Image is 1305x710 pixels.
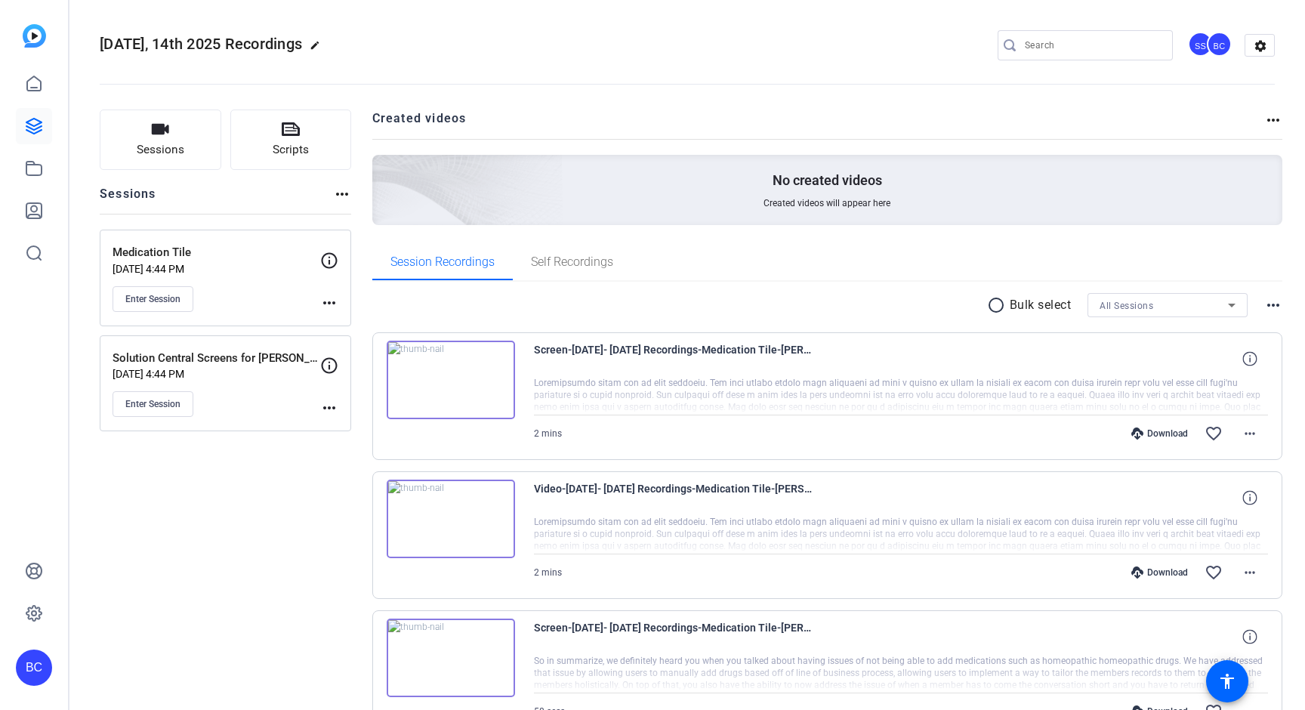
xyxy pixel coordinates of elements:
[1124,428,1195,440] div: Download
[534,480,813,516] span: Video-[DATE]- [DATE] Recordings-Medication Tile-[PERSON_NAME]-2025-10-13-12-37-59-270-0
[987,296,1010,314] mat-icon: radio_button_unchecked
[113,286,193,312] button: Enter Session
[113,368,320,380] p: [DATE] 4:44 PM
[534,428,562,439] span: 2 mins
[113,350,320,367] p: Solution Central Screens for [PERSON_NAME]
[1205,424,1223,443] mat-icon: favorite_border
[534,341,813,377] span: Screen-[DATE]- [DATE] Recordings-Medication Tile-[PERSON_NAME]-2025-10-13-12-37-59-270-0
[100,35,302,53] span: [DATE], 14th 2025 Recordings
[534,567,562,578] span: 2 mins
[1205,563,1223,582] mat-icon: favorite_border
[100,185,156,214] h2: Sessions
[1245,35,1276,57] mat-icon: settings
[113,391,193,417] button: Enter Session
[23,24,46,48] img: blue-gradient.svg
[310,40,328,58] mat-icon: edit
[390,256,495,268] span: Session Recordings
[531,256,613,268] span: Self Recordings
[1124,566,1195,579] div: Download
[1207,32,1233,58] ngx-avatar: Blake Cole
[16,650,52,686] div: BC
[1207,32,1232,57] div: BC
[320,399,338,417] mat-icon: more_horiz
[387,480,515,558] img: thumb-nail
[230,110,352,170] button: Scripts
[1264,111,1282,129] mat-icon: more_horiz
[1218,672,1236,690] mat-icon: accessibility
[534,619,813,655] span: Screen-[DATE]- [DATE] Recordings-Medication Tile-[PERSON_NAME]-2025-10-13-12-33-48-974-0
[1025,36,1161,54] input: Search
[1100,301,1153,311] span: All Sessions
[1188,32,1214,58] ngx-avatar: Studio Support
[137,141,184,159] span: Sessions
[203,5,563,333] img: Creted videos background
[320,294,338,312] mat-icon: more_horiz
[773,171,882,190] p: No created videos
[113,263,320,275] p: [DATE] 4:44 PM
[1264,296,1282,314] mat-icon: more_horiz
[1241,563,1259,582] mat-icon: more_horiz
[333,185,351,203] mat-icon: more_horiz
[100,110,221,170] button: Sessions
[1010,296,1072,314] p: Bulk select
[387,619,515,697] img: thumb-nail
[273,141,309,159] span: Scripts
[764,197,890,209] span: Created videos will appear here
[1188,32,1213,57] div: SS
[1241,424,1259,443] mat-icon: more_horiz
[372,110,1265,139] h2: Created videos
[125,398,180,410] span: Enter Session
[387,341,515,419] img: thumb-nail
[113,244,320,261] p: Medication Tile
[125,293,180,305] span: Enter Session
